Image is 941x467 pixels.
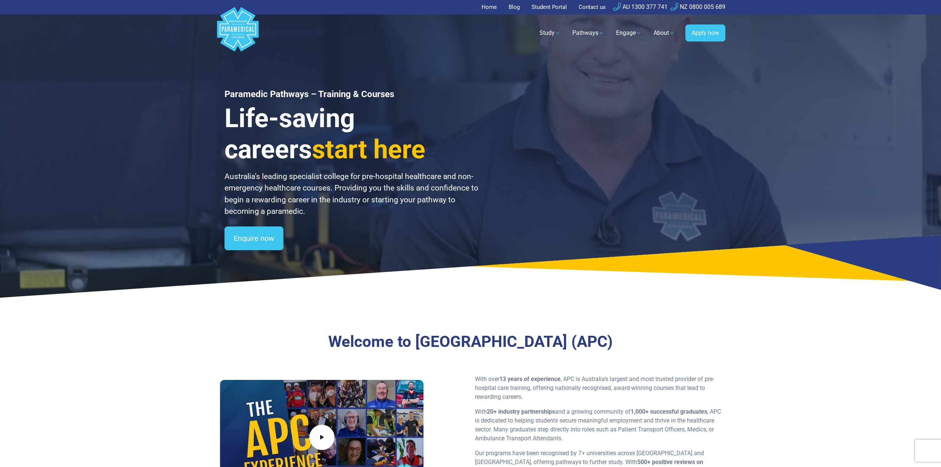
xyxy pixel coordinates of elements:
[535,23,565,43] a: Study
[613,3,668,10] a: AU 1300 377 741
[685,24,725,42] a: Apply now
[257,332,683,351] h3: Welcome to [GEOGRAPHIC_DATA] (APC)
[475,407,721,443] p: With and a growing community of , APC is dedicated to helping students secure meaningful employme...
[649,23,679,43] a: About
[225,103,479,165] h3: Life-saving careers
[475,375,721,401] p: With over , APC is Australia’s largest and most trusted provider of pre-hospital care training, o...
[487,408,555,415] strong: 20+ industry partnerships
[671,3,725,10] a: NZ 0800 005 689
[499,375,561,382] strong: 13 years of experience
[312,134,425,165] span: start here
[612,23,646,43] a: Engage
[631,408,707,415] strong: 1,000+ successful graduates
[568,23,609,43] a: Pathways
[225,89,479,100] h1: Paramedic Pathways – Training & Courses
[216,14,260,52] a: Australian Paramedical College
[225,171,479,218] p: Australia’s leading specialist college for pre-hospital healthcare and non-emergency healthcare c...
[225,226,283,250] a: Enquire now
